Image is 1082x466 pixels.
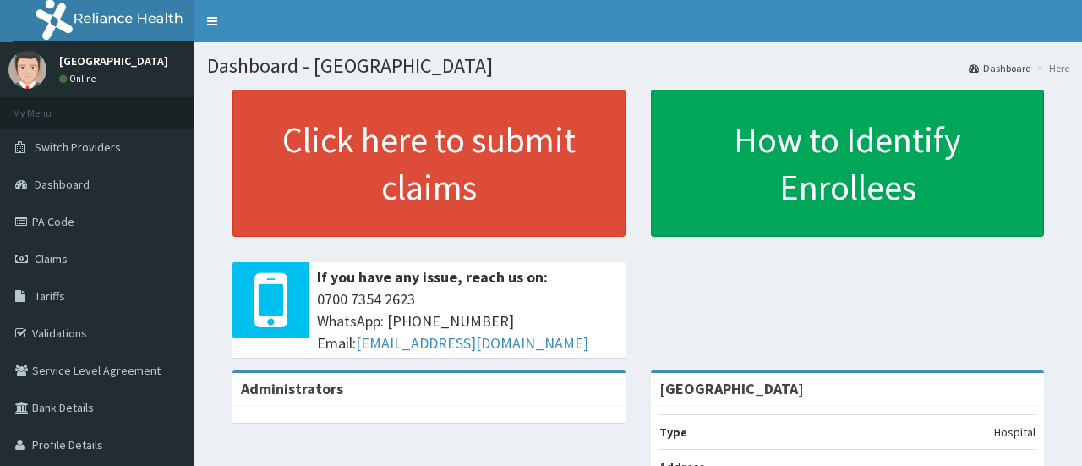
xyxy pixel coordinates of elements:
[356,333,588,353] a: [EMAIL_ADDRESS][DOMAIN_NAME]
[969,61,1031,75] a: Dashboard
[651,90,1044,237] a: How to Identify Enrollees
[59,73,100,85] a: Online
[317,288,617,354] span: 0700 7354 2623 WhatsApp: [PHONE_NUMBER] Email:
[241,379,343,398] b: Administrators
[994,424,1036,441] p: Hospital
[232,90,626,237] a: Click here to submit claims
[35,288,65,304] span: Tariffs
[1033,61,1069,75] li: Here
[59,55,168,67] p: [GEOGRAPHIC_DATA]
[659,379,804,398] strong: [GEOGRAPHIC_DATA]
[35,140,121,155] span: Switch Providers
[8,51,46,89] img: User Image
[659,425,687,440] b: Type
[35,251,68,266] span: Claims
[35,177,90,192] span: Dashboard
[317,267,548,287] b: If you have any issue, reach us on:
[207,55,1069,77] h1: Dashboard - [GEOGRAPHIC_DATA]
